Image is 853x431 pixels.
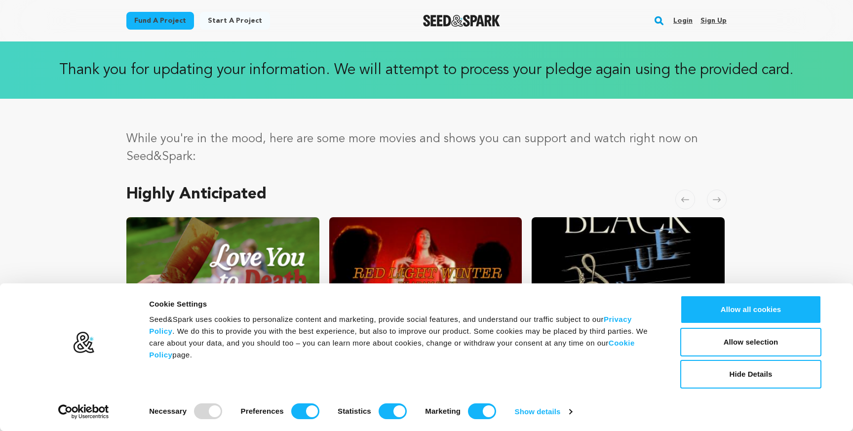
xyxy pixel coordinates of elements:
[329,217,522,420] a: Fund Red Light Winter Los Angeles
[126,12,194,30] a: Fund a project
[425,407,461,415] strong: Marketing
[149,298,658,310] div: Cookie Settings
[126,188,267,201] h2: Highly Anticipated
[423,15,501,27] a: Seed&Spark Homepage
[149,407,187,415] strong: Necessary
[515,404,572,419] a: Show details
[532,217,725,420] a: Fund Black &amp; Blue
[423,15,501,27] img: Seed&Spark Logo Dark Mode
[149,313,658,361] div: Seed&Spark uses cookies to personalize content and marketing, provide social features, and unders...
[126,130,727,166] p: While you're in the mood, here are some more movies and shows you can support and watch right now...
[200,12,270,30] a: Start a project
[73,331,95,354] img: logo
[338,407,371,415] strong: Statistics
[680,295,821,324] button: Allow all cookies
[10,61,843,79] p: Thank you for updating your information. We will attempt to process your pledge again using the p...
[680,328,821,356] button: Allow selection
[680,360,821,389] button: Hide Details
[700,13,727,29] a: Sign up
[673,13,693,29] a: Login
[126,217,319,420] a: Fund Love You To Death
[149,315,632,335] a: Privacy Policy
[40,404,127,419] a: Usercentrics Cookiebot - opens in a new window
[241,407,284,415] strong: Preferences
